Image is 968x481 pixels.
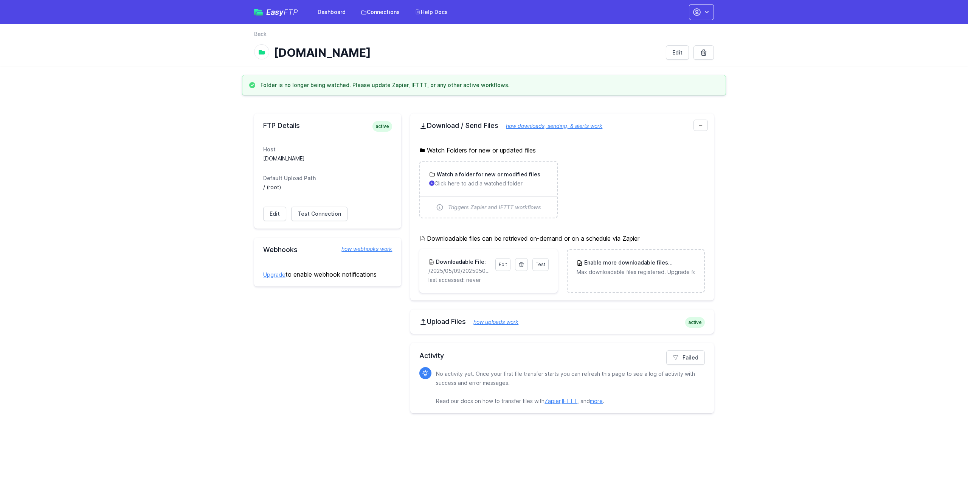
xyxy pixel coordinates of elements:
[419,234,705,243] h5: Downloadable files can be retrieved on-demand or on a schedule via Zapier
[254,30,714,42] nav: Breadcrumb
[568,250,704,285] a: Enable more downloadable filesUpgrade Max downloadable files registered. Upgrade for more.
[685,317,705,328] span: active
[410,5,452,19] a: Help Docs
[666,350,705,365] a: Failed
[419,317,705,326] h2: Upload Files
[419,121,705,130] h2: Download / Send Files
[536,262,545,267] span: Test
[254,262,401,286] div: to enable webhook notifications
[466,319,518,325] a: how uploads work
[298,210,341,218] span: Test Connection
[668,259,695,267] span: Upgrade
[435,171,540,178] h3: Watch a folder for new or modified files
[263,121,392,130] h2: FTP Details
[448,204,541,211] span: Triggers Zapier and IFTTT workflows
[334,245,392,253] a: how webhooks work
[436,369,699,406] p: No activity yet. Once your first file transfer starts you can refresh this page to see a log of a...
[263,207,286,221] a: Edit
[577,268,695,276] p: Max downloadable files registered. Upgrade for more.
[291,207,347,221] a: Test Connection
[263,245,392,254] h2: Webhooks
[544,398,560,404] a: Zapier
[372,121,392,132] span: active
[263,184,392,191] dd: / (root)
[420,162,557,218] a: Watch a folder for new or modified files Click here to add a watched folder Triggers Zapier and I...
[532,258,549,271] a: Test
[254,9,263,16] img: easyftp_logo.png
[562,398,577,404] a: IFTTT
[356,5,404,19] a: Connections
[583,259,695,267] h3: Enable more downloadable files
[254,30,267,38] a: Back
[266,8,298,16] span: Easy
[428,276,548,284] p: last accessed: never
[263,271,285,278] a: Upgrade
[261,81,510,89] h3: Folder is no longer being watched. Please update Zapier, IFTTT, or any other active workflows.
[284,8,298,17] span: FTP
[498,123,602,129] a: how downloads, sending, & alerts work
[429,180,548,187] p: Click here to add a watched folder
[590,398,603,404] a: more
[274,46,660,59] h1: [DOMAIN_NAME]
[254,8,298,16] a: EasyFTP
[313,5,350,19] a: Dashboard
[495,258,510,271] a: Edit
[428,267,490,275] p: /2025/05/09/20250509171559_inbound_0422652309_0756011820.mp3
[419,146,705,155] h5: Watch Folders for new or updated files
[263,146,392,153] dt: Host
[263,174,392,182] dt: Default Upload Path
[263,155,392,162] dd: [DOMAIN_NAME]
[666,45,689,60] a: Edit
[419,350,705,361] h2: Activity
[434,258,486,266] h3: Downloadable File:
